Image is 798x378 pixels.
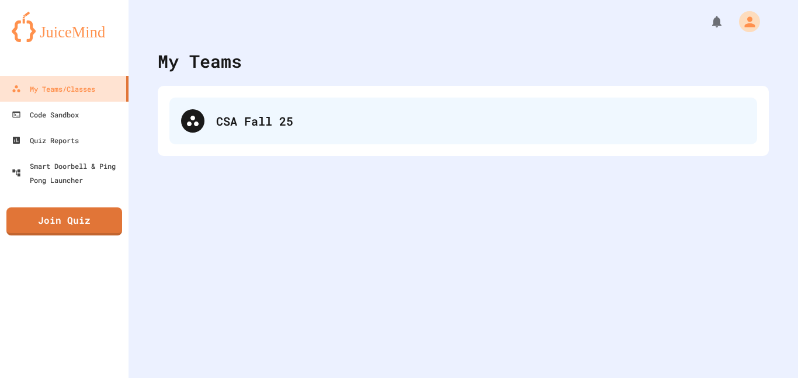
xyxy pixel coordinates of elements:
[12,107,79,122] div: Code Sandbox
[12,12,117,42] img: logo-orange.svg
[12,82,95,96] div: My Teams/Classes
[688,12,727,32] div: My Notifications
[727,8,763,35] div: My Account
[216,112,745,130] div: CSA Fall 25
[12,133,79,147] div: Quiz Reports
[158,48,242,74] div: My Teams
[12,159,124,187] div: Smart Doorbell & Ping Pong Launcher
[6,207,122,235] a: Join Quiz
[169,98,757,144] div: CSA Fall 25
